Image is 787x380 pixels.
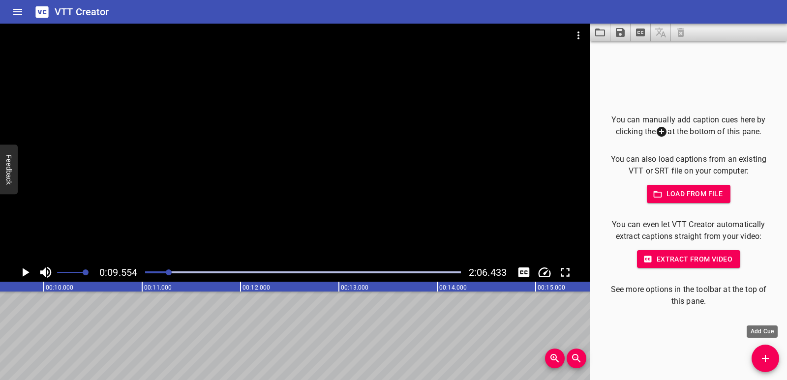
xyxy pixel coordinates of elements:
[99,266,137,278] span: 0:09.554
[242,284,270,291] text: 00:12.000
[752,345,779,372] button: Add Cue
[567,24,590,47] button: Video Options
[46,284,73,291] text: 00:10.000
[556,263,575,282] button: Toggle fullscreen
[535,263,554,282] button: Change Playback Speed
[645,253,732,265] span: Extract from video
[144,284,172,291] text: 00:11.000
[606,284,771,307] p: See more options in the toolbar at the top of this pane.
[145,271,461,273] div: Play progress
[538,284,565,291] text: 00:15.000
[55,4,109,20] h6: VTT Creator
[535,263,554,282] div: Playback Speed
[515,263,533,282] button: Toggle captions
[341,284,368,291] text: 00:13.000
[614,27,626,38] svg: Save captions to file
[36,263,55,282] button: Toggle mute
[647,185,731,203] button: Load from file
[655,188,723,200] span: Load from file
[83,269,89,275] span: Set video volume
[469,266,507,278] span: Video Duration
[567,349,586,368] button: Zoom Out
[545,349,565,368] button: Zoom In
[439,284,467,291] text: 00:14.000
[606,153,771,177] p: You can also load captions from an existing VTT or SRT file on your computer:
[637,250,740,268] button: Extract from video
[610,24,631,41] button: Save captions to file
[631,24,651,41] button: Extract captions from video
[606,219,771,242] p: You can even let VTT Creator automatically extract captions straight from your video:
[590,24,610,41] button: Load captions from file
[606,114,771,138] p: You can manually add caption cues here by clicking the at the bottom of this pane.
[651,24,671,41] span: Add some captions below, then you can translate them.
[16,263,34,282] button: Play/Pause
